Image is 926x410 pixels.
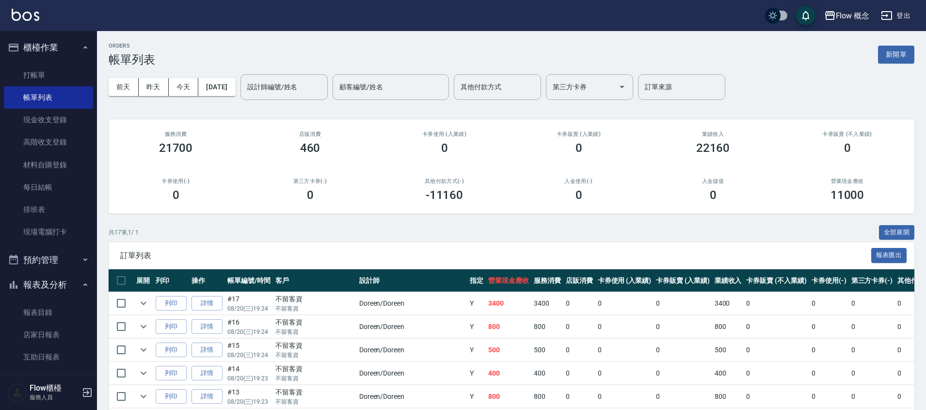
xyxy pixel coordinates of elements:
[657,178,768,184] h2: 入金儲值
[563,269,595,292] th: 店販消費
[595,315,654,338] td: 0
[169,78,199,96] button: 今天
[486,362,531,385] td: 400
[871,250,907,260] a: 報表匯出
[8,383,27,402] img: Person
[878,46,914,64] button: 新開單
[4,301,93,324] a: 報表目錄
[275,328,354,336] p: 不留客資
[198,78,235,96] button: [DATE]
[4,109,93,131] a: 現金收支登錄
[654,385,712,408] td: 0
[849,362,895,385] td: 0
[357,269,468,292] th: 設計師
[109,228,139,237] p: 共 17 筆, 1 / 1
[357,362,468,385] td: Doreen /Doreen
[523,178,634,184] h2: 入金使用(-)
[563,362,595,385] td: 0
[227,351,271,360] p: 08/20 (三) 19:24
[563,315,595,338] td: 0
[275,351,354,360] p: 不留客資
[109,78,139,96] button: 前天
[744,362,809,385] td: 0
[275,387,354,397] div: 不留客資
[136,366,151,380] button: expand row
[159,141,193,155] h3: 21700
[486,339,531,361] td: 500
[531,292,563,315] td: 3400
[849,292,895,315] td: 0
[654,269,712,292] th: 卡券販賣 (入業績)
[4,221,93,243] a: 現場電腦打卡
[467,269,486,292] th: 指定
[139,78,169,96] button: 昨天
[844,141,851,155] h3: 0
[357,339,468,361] td: Doreen /Doreen
[4,272,93,297] button: 報表及分析
[878,49,914,59] a: 新開單
[4,176,93,198] a: 每日結帳
[136,319,151,334] button: expand row
[389,131,500,137] h2: 卡券使用 (入業績)
[4,368,93,391] a: 互助點數明細
[744,339,809,361] td: 0
[710,188,717,202] h3: 0
[849,315,895,338] td: 0
[575,188,582,202] h3: 0
[744,385,809,408] td: 0
[796,6,815,25] button: save
[712,385,744,408] td: 800
[654,292,712,315] td: 0
[357,315,468,338] td: Doreen /Doreen
[575,141,582,155] h3: 0
[173,188,179,202] h3: 0
[486,385,531,408] td: 800
[654,315,712,338] td: 0
[275,397,354,406] p: 不留客資
[192,343,223,358] a: 詳情
[357,385,468,408] td: Doreen /Doreen
[595,385,654,408] td: 0
[595,269,654,292] th: 卡券使用 (入業績)
[4,198,93,221] a: 排班表
[4,346,93,368] a: 互助日報表
[227,328,271,336] p: 08/20 (三) 19:24
[820,6,874,26] button: Flow 概念
[4,35,93,60] button: 櫃檯作業
[467,315,486,338] td: Y
[809,292,849,315] td: 0
[225,385,273,408] td: #13
[120,251,871,261] span: 訂單列表
[275,364,354,374] div: 不留客資
[275,294,354,304] div: 不留客資
[275,341,354,351] div: 不留客資
[712,315,744,338] td: 800
[563,339,595,361] td: 0
[4,86,93,109] a: 帳單列表
[877,7,914,25] button: 登出
[30,383,79,393] h5: Flow櫃檯
[426,188,463,202] h3: -11160
[531,339,563,361] td: 500
[879,225,915,240] button: 全部展開
[712,339,744,361] td: 500
[153,269,189,292] th: 列印
[531,315,563,338] td: 800
[120,131,231,137] h3: 服務消費
[227,304,271,313] p: 08/20 (三) 19:24
[225,339,273,361] td: #15
[531,269,563,292] th: 服務消費
[531,362,563,385] td: 400
[563,385,595,408] td: 0
[486,269,531,292] th: 營業現金應收
[809,362,849,385] td: 0
[225,292,273,315] td: #17
[156,296,187,311] button: 列印
[192,296,223,311] a: 詳情
[809,315,849,338] td: 0
[654,339,712,361] td: 0
[109,53,155,66] h3: 帳單列表
[614,79,630,95] button: Open
[4,247,93,273] button: 預約管理
[227,397,271,406] p: 08/20 (三) 19:23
